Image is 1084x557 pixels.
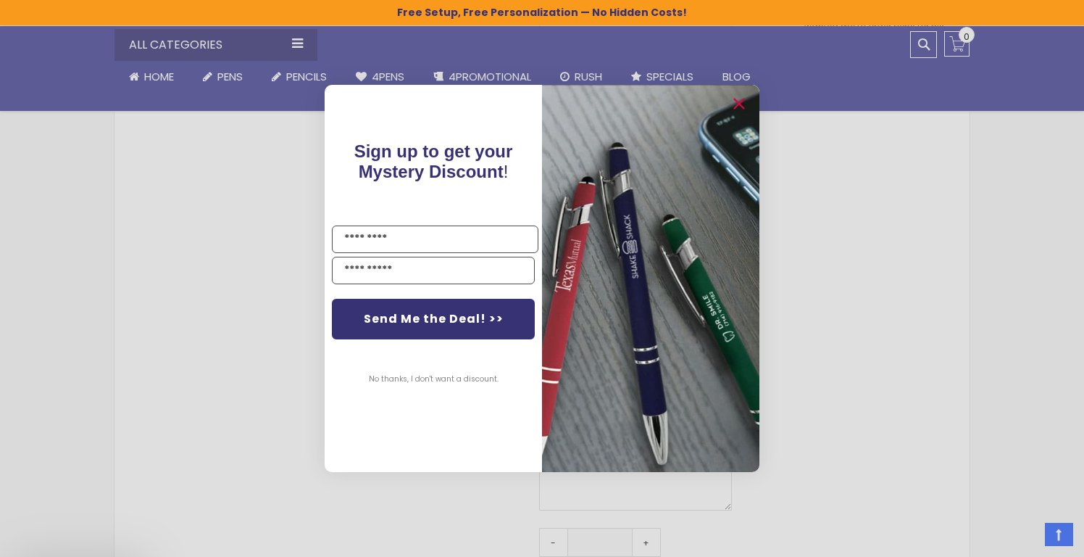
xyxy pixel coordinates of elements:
iframe: Google Customer Reviews [964,518,1084,557]
button: No thanks, I don't want a discount. [362,361,506,397]
img: pop-up-image [542,85,759,471]
span: Sign up to get your Mystery Discount [354,141,513,181]
button: Send Me the Deal! >> [332,299,535,339]
span: ! [354,141,513,181]
button: Close dialog [727,92,751,115]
